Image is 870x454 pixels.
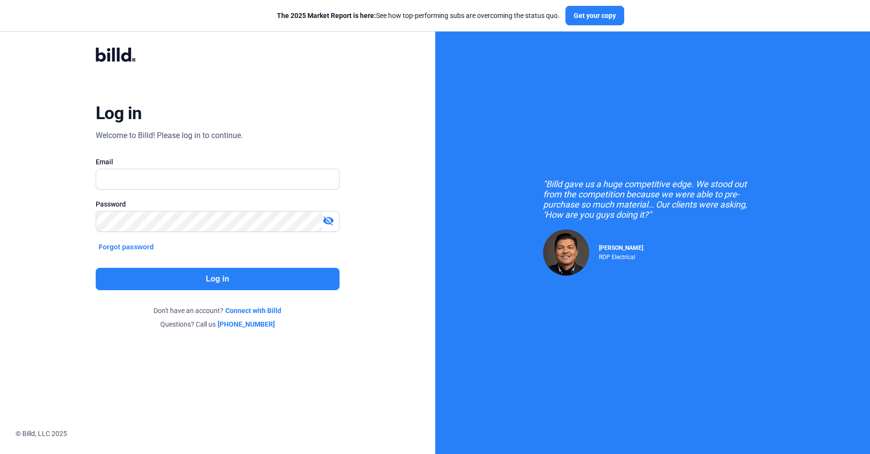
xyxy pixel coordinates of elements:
div: See how top-performing subs are overcoming the status quo. [277,11,560,20]
div: Password [96,199,340,209]
div: "Billd gave us a huge competitive edge. We stood out from the competition because we were able to... [543,179,762,220]
span: The 2025 Market Report is here: [277,12,376,19]
button: Log in [96,268,340,290]
div: Don't have an account? [96,306,340,315]
div: Questions? Call us [96,319,340,329]
button: Forgot password [96,242,157,252]
span: [PERSON_NAME] [599,244,643,251]
mat-icon: visibility_off [323,215,334,227]
div: Log in [96,103,142,124]
img: Raul Pacheco [543,229,589,276]
button: Get your copy [565,6,624,25]
div: Welcome to Billd! Please log in to continue. [96,130,243,141]
div: RDP Electrical [599,251,643,261]
a: Connect with Billd [225,306,281,315]
a: [PHONE_NUMBER] [218,319,275,329]
div: Email [96,157,340,167]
